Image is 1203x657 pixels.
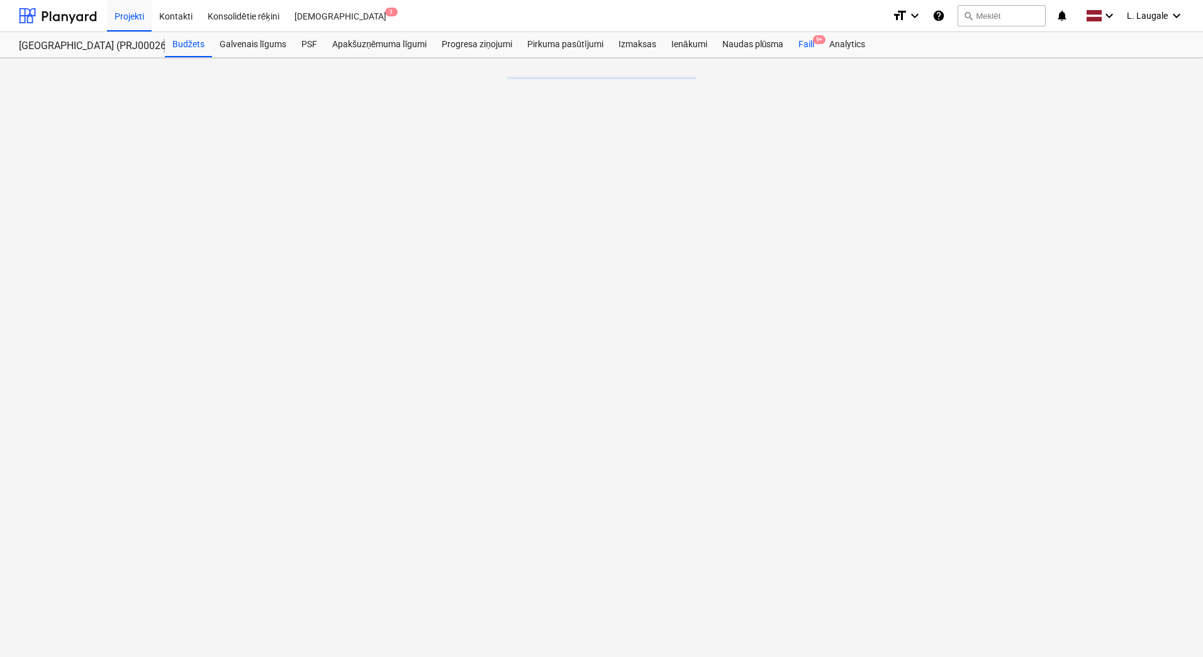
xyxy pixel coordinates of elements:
[19,40,150,53] div: [GEOGRAPHIC_DATA] (PRJ0002627, K-1 un K-2(2.kārta) 2601960
[1169,8,1184,23] i: keyboard_arrow_down
[907,8,922,23] i: keyboard_arrow_down
[791,32,822,57] a: Faili9+
[520,32,611,57] a: Pirkuma pasūtījumi
[385,8,398,16] span: 1
[611,32,664,57] a: Izmaksas
[932,8,945,23] i: Zināšanu pamats
[892,8,907,23] i: format_size
[822,32,873,57] a: Analytics
[791,32,822,57] div: Faili
[325,32,434,57] a: Apakšuzņēmuma līgumi
[434,32,520,57] a: Progresa ziņojumi
[1102,8,1117,23] i: keyboard_arrow_down
[165,32,212,57] a: Budžets
[212,32,294,57] a: Galvenais līgums
[963,11,973,21] span: search
[664,32,715,57] a: Ienākumi
[958,5,1046,26] button: Meklēt
[813,35,825,44] span: 9+
[1127,11,1168,21] span: L. Laugale
[1140,597,1203,657] iframe: Chat Widget
[715,32,792,57] a: Naudas plūsma
[1056,8,1068,23] i: notifications
[294,32,325,57] a: PSF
